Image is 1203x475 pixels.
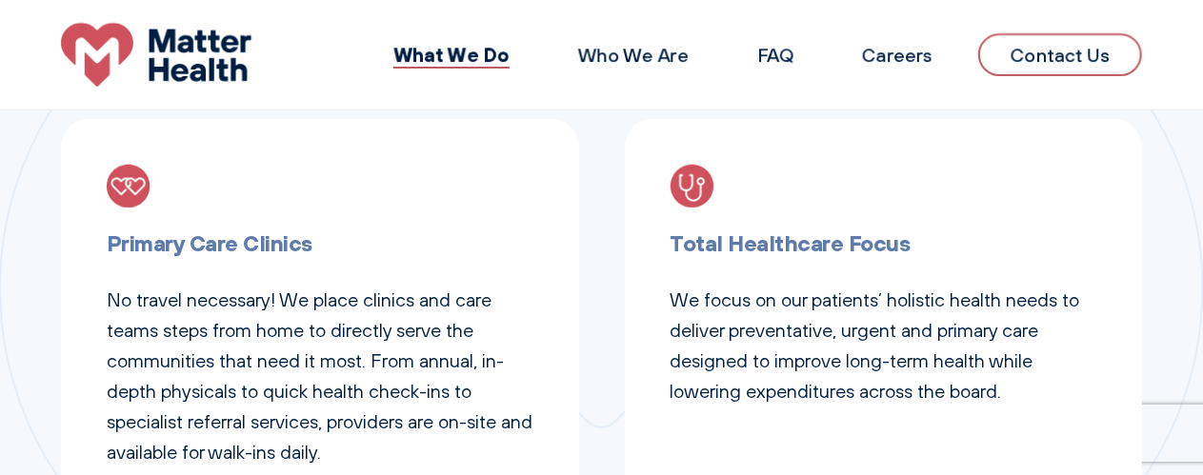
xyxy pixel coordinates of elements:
a: FAQ [757,43,793,67]
a: Who We Are [578,43,689,67]
a: Careers [862,43,932,67]
p: We focus on our patients’ holistic health needs to deliver preventative, urgent and primary care ... [671,285,1097,406]
h3: Total Healthcare Focus [671,226,1097,261]
h3: Primary Care Clinics [107,226,533,261]
a: What We Do [393,42,510,67]
a: Contact Us [978,33,1142,76]
p: No travel necessary! We place clinics and care teams steps from home to directly serve the commun... [107,285,533,467]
